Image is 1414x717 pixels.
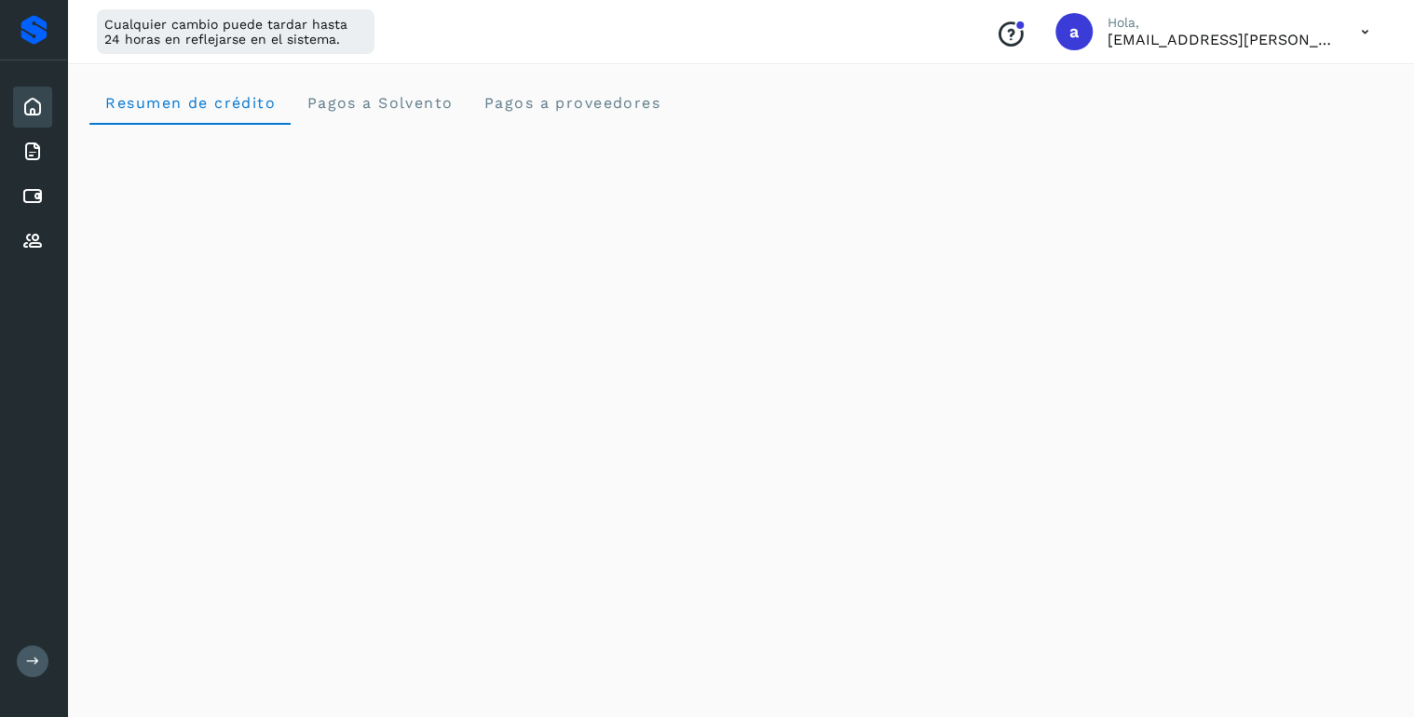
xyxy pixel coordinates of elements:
div: Cuentas por pagar [13,176,52,217]
span: Pagos a Solvento [306,94,453,112]
div: Proveedores [13,221,52,262]
p: Hola, [1108,15,1331,31]
span: Pagos a proveedores [483,94,660,112]
div: Inicio [13,87,52,128]
div: Facturas [13,131,52,172]
div: Cualquier cambio puede tardar hasta 24 horas en reflejarse en el sistema. [97,9,374,54]
p: antonio.villagomez@emqro.com.mx [1108,31,1331,48]
span: Resumen de crédito [104,94,276,112]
